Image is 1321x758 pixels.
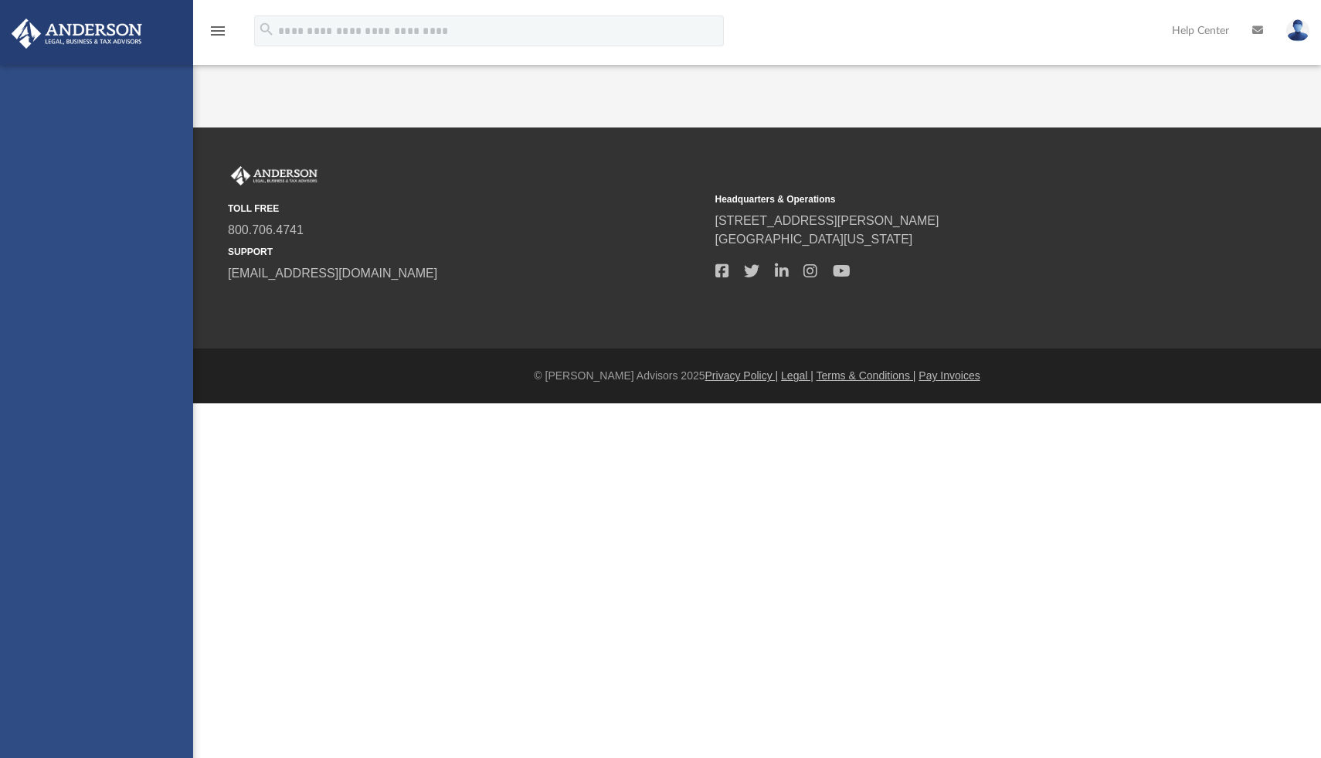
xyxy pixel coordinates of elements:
[715,192,1192,206] small: Headquarters & Operations
[781,369,813,382] a: Legal |
[715,214,939,227] a: [STREET_ADDRESS][PERSON_NAME]
[919,369,980,382] a: Pay Invoices
[228,223,304,236] a: 800.706.4741
[715,233,913,246] a: [GEOGRAPHIC_DATA][US_STATE]
[193,368,1321,384] div: © [PERSON_NAME] Advisors 2025
[705,369,779,382] a: Privacy Policy |
[7,19,147,49] img: Anderson Advisors Platinum Portal
[228,245,705,259] small: SUPPORT
[258,21,275,38] i: search
[1286,19,1309,42] img: User Pic
[209,29,227,40] a: menu
[228,267,437,280] a: [EMAIL_ADDRESS][DOMAIN_NAME]
[228,202,705,216] small: TOLL FREE
[228,166,321,186] img: Anderson Advisors Platinum Portal
[209,22,227,40] i: menu
[817,369,916,382] a: Terms & Conditions |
